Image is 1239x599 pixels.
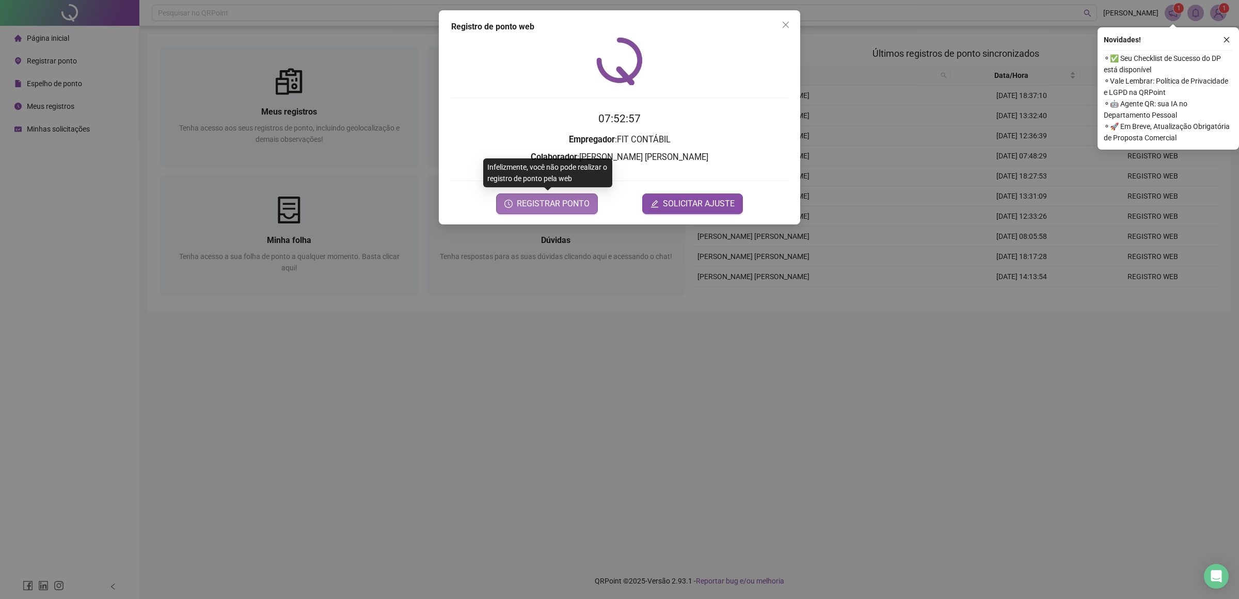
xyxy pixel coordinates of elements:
time: 07:52:57 [598,112,641,125]
span: ⚬ 🚀 Em Breve, Atualização Obrigatória de Proposta Comercial [1104,121,1233,143]
div: Infelizmente, você não pode realizar o registro de ponto pela web [483,158,612,187]
span: ⚬ 🤖 Agente QR: sua IA no Departamento Pessoal [1104,98,1233,121]
span: edit [650,200,659,208]
strong: Empregador [569,135,615,144]
span: Novidades ! [1104,34,1141,45]
span: ⚬ ✅ Seu Checklist de Sucesso do DP está disponível [1104,53,1233,75]
span: ⚬ Vale Lembrar: Política de Privacidade e LGPD na QRPoint [1104,75,1233,98]
span: clock-circle [504,200,513,208]
h3: : [PERSON_NAME] [PERSON_NAME] [451,151,788,164]
button: REGISTRAR PONTO [496,193,598,214]
div: Registro de ponto web [451,21,788,33]
span: REGISTRAR PONTO [517,198,590,210]
button: Close [777,17,794,33]
strong: Colaborador [531,152,577,162]
span: close [782,21,790,29]
h3: : FIT CONTÁBIL [451,133,788,147]
button: editSOLICITAR AJUSTE [642,193,743,214]
img: QRPoint [596,37,643,85]
span: SOLICITAR AJUSTE [663,198,735,210]
span: close [1223,36,1230,43]
div: Open Intercom Messenger [1204,564,1229,589]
